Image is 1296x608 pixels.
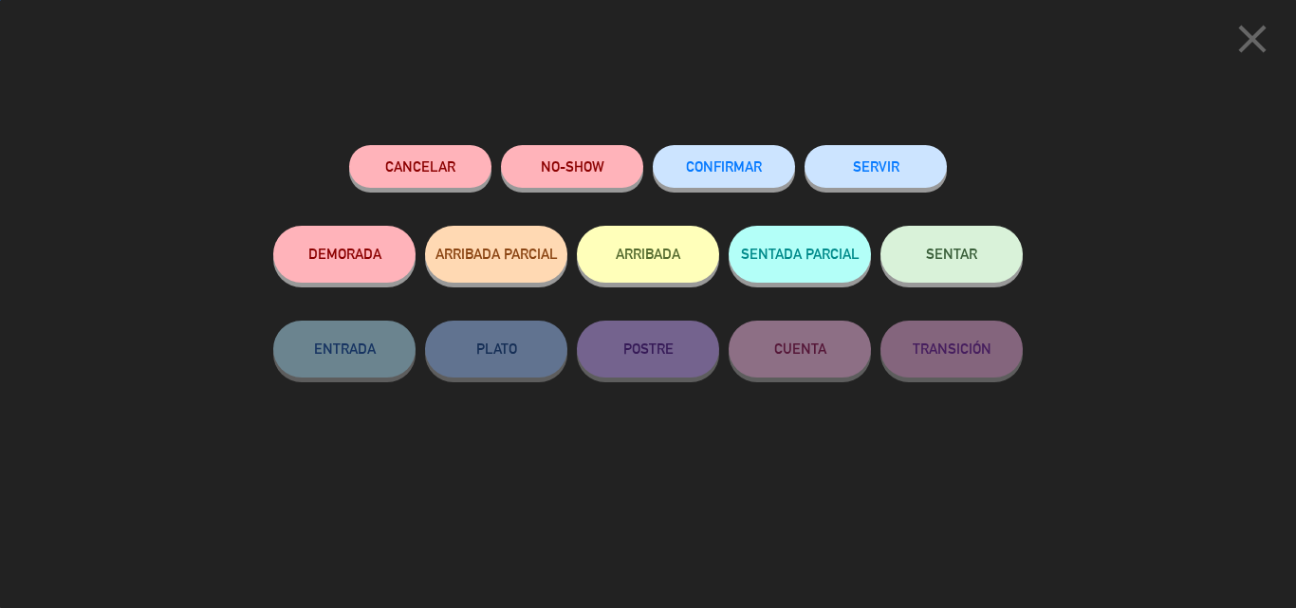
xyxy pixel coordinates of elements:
[686,158,762,175] span: CONFIRMAR
[729,226,871,283] button: SENTADA PARCIAL
[880,321,1023,378] button: TRANSICIÓN
[805,145,947,188] button: SERVIR
[729,321,871,378] button: CUENTA
[501,145,643,188] button: NO-SHOW
[425,226,567,283] button: ARRIBADA PARCIAL
[577,226,719,283] button: ARRIBADA
[273,226,416,283] button: DEMORADA
[425,321,567,378] button: PLATO
[349,145,491,188] button: Cancelar
[577,321,719,378] button: POSTRE
[653,145,795,188] button: CONFIRMAR
[273,321,416,378] button: ENTRADA
[1223,14,1282,70] button: close
[435,246,558,262] span: ARRIBADA PARCIAL
[1229,15,1276,63] i: close
[880,226,1023,283] button: SENTAR
[926,246,977,262] span: SENTAR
